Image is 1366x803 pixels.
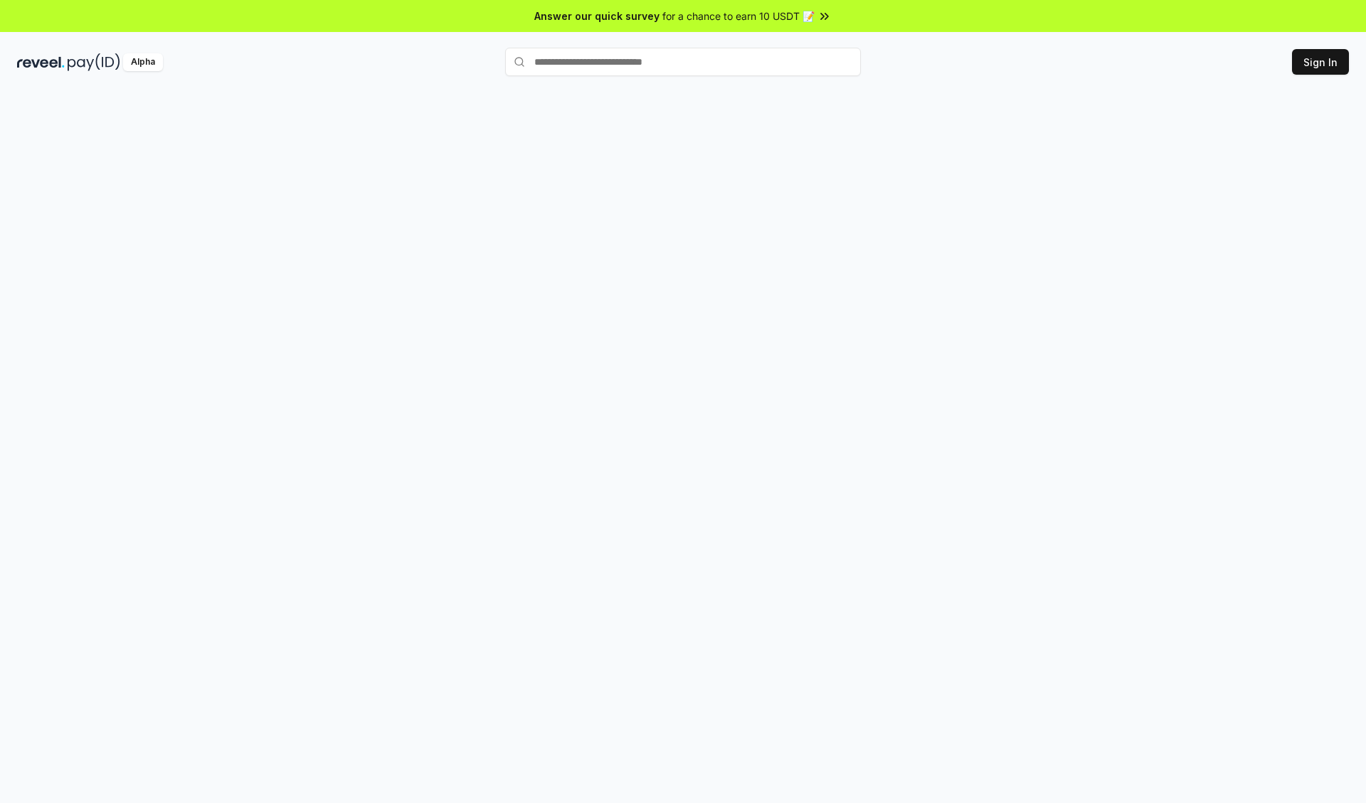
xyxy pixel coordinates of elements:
img: reveel_dark [17,53,65,71]
button: Sign In [1292,49,1349,75]
span: Answer our quick survey [534,9,660,23]
span: for a chance to earn 10 USDT 📝 [662,9,815,23]
img: pay_id [68,53,120,71]
div: Alpha [123,53,163,71]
